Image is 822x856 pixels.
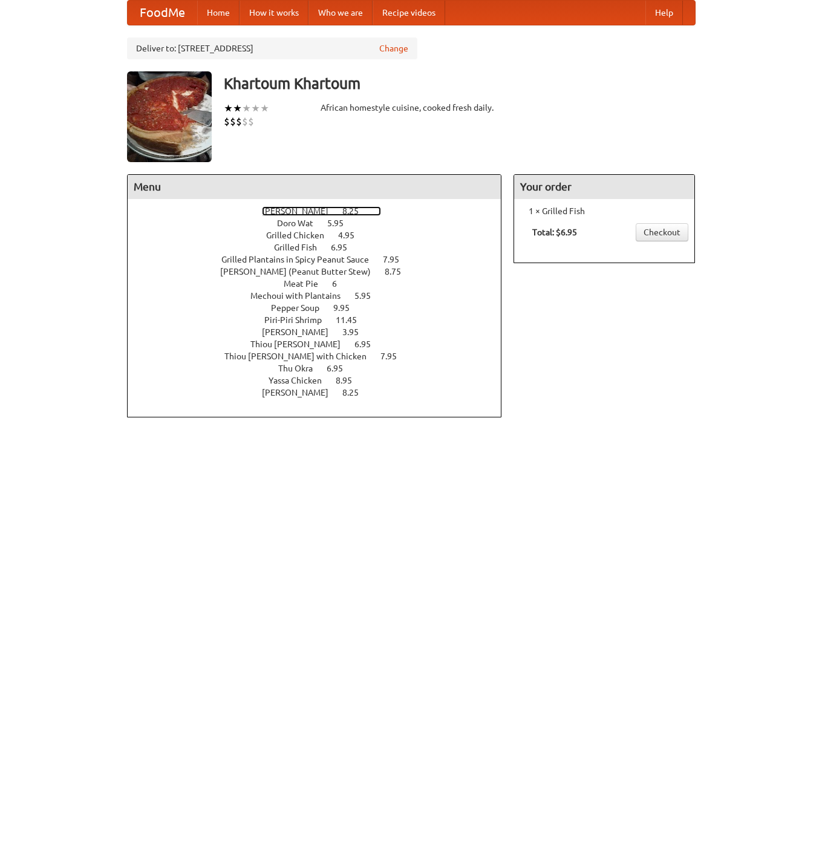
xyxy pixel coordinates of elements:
span: 8.25 [342,206,371,216]
a: [PERSON_NAME] 8.25 [262,206,381,216]
a: Thiou [PERSON_NAME] 6.95 [250,339,393,349]
h4: Menu [128,175,501,199]
h3: Khartoum Khartoum [224,71,696,96]
span: Doro Wat [277,218,325,228]
a: [PERSON_NAME] 3.95 [262,327,381,337]
span: [PERSON_NAME] [262,388,341,397]
span: 6.95 [354,339,383,349]
span: 5.95 [327,218,356,228]
a: Who we are [308,1,373,25]
li: $ [248,115,254,128]
a: Doro Wat 5.95 [277,218,366,228]
span: 5.95 [354,291,383,301]
span: 11.45 [336,315,369,325]
span: Grilled Plantains in Spicy Peanut Sauce [221,255,381,264]
span: Thiou [PERSON_NAME] with Chicken [224,351,379,361]
a: Mechoui with Plantains 5.95 [250,291,393,301]
a: [PERSON_NAME] (Peanut Butter Stew) 8.75 [220,267,423,276]
a: FoodMe [128,1,197,25]
span: 6 [332,279,349,289]
span: 7.95 [380,351,409,361]
span: 6.95 [327,364,355,373]
a: Home [197,1,240,25]
span: [PERSON_NAME] [262,206,341,216]
span: Thiou [PERSON_NAME] [250,339,353,349]
span: Thu Okra [278,364,325,373]
img: angular.jpg [127,71,212,162]
b: Total: $6.95 [532,227,577,237]
a: Meat Pie 6 [284,279,359,289]
a: Checkout [636,223,688,241]
h4: Your order [514,175,694,199]
span: Pepper Soup [271,303,331,313]
span: 9.95 [333,303,362,313]
span: 8.25 [342,388,371,397]
li: ★ [242,102,251,115]
a: Pepper Soup 9.95 [271,303,372,313]
a: Yassa Chicken 8.95 [269,376,374,385]
span: Grilled Chicken [266,230,336,240]
a: [PERSON_NAME] 8.25 [262,388,381,397]
li: $ [242,115,248,128]
span: Yassa Chicken [269,376,334,385]
span: 8.75 [385,267,413,276]
div: African homestyle cuisine, cooked fresh daily. [321,102,502,114]
span: [PERSON_NAME] [262,327,341,337]
a: Grilled Chicken 4.95 [266,230,377,240]
span: 6.95 [331,243,359,252]
li: 1 × Grilled Fish [520,205,688,217]
li: $ [230,115,236,128]
span: 3.95 [342,327,371,337]
span: 4.95 [338,230,367,240]
span: Piri-Piri Shrimp [264,315,334,325]
li: ★ [224,102,233,115]
a: Thiou [PERSON_NAME] with Chicken 7.95 [224,351,419,361]
a: How it works [240,1,308,25]
span: 7.95 [383,255,411,264]
li: ★ [233,102,242,115]
li: $ [224,115,230,128]
span: Meat Pie [284,279,330,289]
a: Grilled Fish 6.95 [274,243,370,252]
li: ★ [260,102,269,115]
a: Piri-Piri Shrimp 11.45 [264,315,379,325]
span: Grilled Fish [274,243,329,252]
li: ★ [251,102,260,115]
span: [PERSON_NAME] (Peanut Butter Stew) [220,267,383,276]
span: Mechoui with Plantains [250,291,353,301]
div: Deliver to: [STREET_ADDRESS] [127,38,417,59]
a: Grilled Plantains in Spicy Peanut Sauce 7.95 [221,255,422,264]
a: Recipe videos [373,1,445,25]
span: 8.95 [336,376,364,385]
a: Thu Okra 6.95 [278,364,365,373]
a: Help [645,1,683,25]
a: Change [379,42,408,54]
li: $ [236,115,242,128]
